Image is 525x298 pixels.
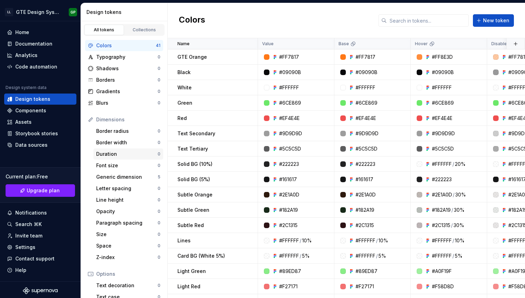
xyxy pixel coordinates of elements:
[4,230,76,241] a: Invite team
[96,208,158,215] div: Opacity
[87,27,122,33] div: All tokens
[93,194,163,206] a: Line height0
[432,161,452,168] div: #FFFFFF
[158,151,160,157] div: 0
[70,9,76,15] div: GP
[93,217,163,228] a: Paragraph spacing0
[356,115,376,122] div: #EF4E4E
[177,115,187,122] p: Red
[93,148,163,160] a: Duration0
[158,174,160,180] div: 5
[96,139,158,146] div: Border width
[4,265,76,276] button: Help
[432,222,450,229] div: #2C1315
[432,130,455,137] div: #9D9D9D
[453,222,464,229] div: 30%
[85,74,163,86] a: Borders0
[93,229,163,240] a: Size0
[93,252,163,263] a: Z-index0
[279,54,299,61] div: #FF7817
[378,237,388,244] div: 10%
[378,252,386,259] div: 5%
[451,207,453,214] div: /
[96,185,158,192] div: Letter spacing
[279,84,299,91] div: #FFFFFF
[15,63,57,70] div: Code automation
[279,222,298,229] div: #2C1315
[177,176,210,183] p: Solid BG (5%)
[279,161,299,168] div: #222223
[15,244,35,251] div: Settings
[177,268,206,275] p: Light Green
[356,161,375,168] div: #222223
[432,283,454,290] div: #F58D8D
[376,237,378,244] div: /
[177,130,215,137] p: Text Secondary
[302,252,310,259] div: 5%
[158,197,160,203] div: 0
[279,130,302,137] div: #9D9D9D
[93,240,163,251] a: Space0
[15,40,52,47] div: Documentation
[96,162,158,169] div: Font size
[96,282,158,289] div: Text decoration
[432,207,451,214] div: #182A19
[4,139,76,151] a: Data sources
[96,116,160,123] div: Dimensions
[177,161,212,168] p: Solid BG (10%)
[93,126,163,137] a: Border radius0
[177,252,225,259] p: Card BG (White 5%)
[177,237,191,244] p: Lines
[356,222,374,229] div: #2C1315
[96,151,158,158] div: Duration
[356,69,377,76] div: #09090B
[279,115,300,122] div: #EF4E4E
[4,253,76,264] button: Contact support
[279,237,299,244] div: #FFFFFF
[356,252,375,259] div: #FFFFFF
[6,184,75,197] a: Upgrade plan
[93,160,163,171] a: Font size0
[356,283,374,290] div: #F27171
[279,268,301,275] div: #89ED87
[15,255,55,262] div: Contact support
[96,254,158,261] div: Z-index
[356,207,374,214] div: #182A19
[177,41,190,47] p: Name
[6,173,75,180] div: Current plan : Free
[96,54,158,61] div: Typography
[4,219,76,230] button: Search ⌘K
[15,142,48,148] div: Data sources
[432,252,452,259] div: #FFFFFF
[279,145,301,152] div: #5C5C5D
[356,84,375,91] div: #FFFFFF
[158,66,160,71] div: 0
[96,65,158,72] div: Shadows
[15,130,58,137] div: Storybook stories
[158,100,160,106] div: 0
[23,287,58,294] svg: Supernova Logo
[96,219,158,226] div: Paragraph spacing
[473,14,514,27] button: New token
[452,252,454,259] div: /
[85,40,163,51] a: Colors41
[86,9,165,16] div: Design tokens
[4,61,76,72] a: Code automation
[279,69,301,76] div: #09090B
[179,14,205,27] h2: Colors
[177,222,204,229] p: Subtle Red
[85,51,163,63] a: Typography0
[96,242,158,249] div: Space
[300,252,301,259] div: /
[5,8,13,16] div: LL
[4,242,76,253] a: Settings
[387,14,469,27] input: Search in tokens...
[454,207,465,214] div: 30%
[432,54,453,61] div: #FF8E3D
[177,99,192,106] p: Green
[432,191,452,198] div: #2E1A0D
[158,54,160,60] div: 0
[158,140,160,145] div: 0
[356,176,373,183] div: #161617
